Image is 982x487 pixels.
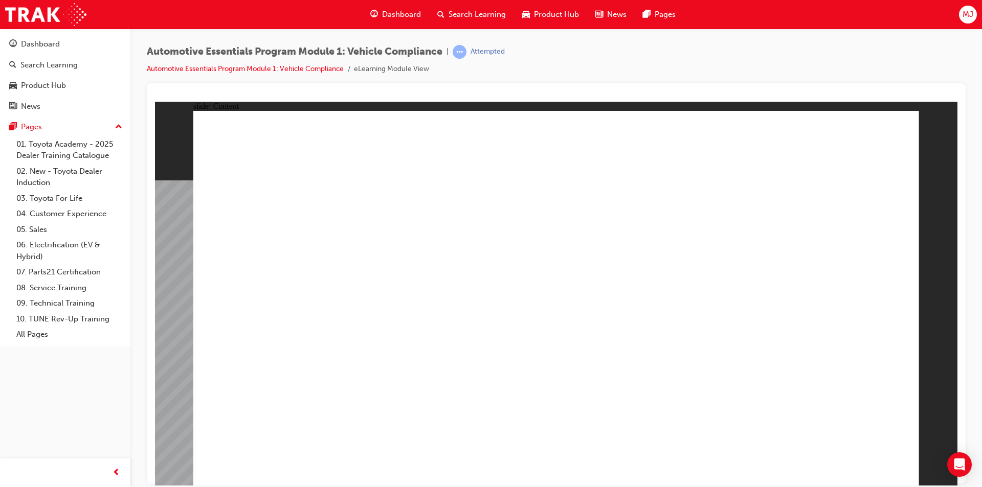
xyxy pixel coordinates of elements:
a: 05. Sales [12,222,126,238]
a: All Pages [12,327,126,342]
button: MJ [959,6,977,24]
span: car-icon [9,81,17,90]
a: Automotive Essentials Program Module 1: Vehicle Compliance [147,64,344,73]
span: news-icon [595,8,603,21]
span: news-icon [9,102,17,111]
a: Dashboard [4,35,126,54]
span: Automotive Essentials Program Module 1: Vehicle Compliance [147,46,442,58]
button: Pages [4,118,126,136]
span: Pages [655,9,676,20]
a: 04. Customer Experience [12,206,126,222]
a: search-iconSearch Learning [429,4,514,25]
span: pages-icon [9,123,17,132]
a: 06. Electrification (EV & Hybrid) [12,237,126,264]
span: Product Hub [534,9,579,20]
span: | [447,46,449,58]
a: News [4,97,126,116]
div: Product Hub [21,80,66,91]
a: Product Hub [4,76,126,95]
a: car-iconProduct Hub [514,4,587,25]
span: guage-icon [370,8,378,21]
div: Pages [21,121,42,133]
span: car-icon [522,8,530,21]
span: prev-icon [113,467,120,479]
a: pages-iconPages [635,4,684,25]
span: search-icon [9,61,16,70]
a: 07. Parts21 Certification [12,264,126,280]
span: guage-icon [9,40,17,49]
a: Search Learning [4,56,126,75]
span: News [607,9,627,20]
div: News [21,101,40,112]
div: Search Learning [20,59,78,71]
span: pages-icon [643,8,651,21]
span: learningRecordVerb_ATTEMPT-icon [453,45,466,59]
div: Attempted [471,47,505,57]
img: Trak [5,3,86,26]
a: 08. Service Training [12,280,126,296]
li: eLearning Module View [354,63,429,75]
a: 09. Technical Training [12,295,126,311]
span: Dashboard [382,9,421,20]
span: MJ [963,9,973,20]
span: Search Learning [449,9,506,20]
span: search-icon [437,8,444,21]
a: 03. Toyota For Life [12,191,126,206]
button: DashboardSearch LearningProduct HubNews [4,33,126,118]
a: news-iconNews [587,4,635,25]
div: Open Intercom Messenger [947,452,972,477]
a: 10. TUNE Rev-Up Training [12,311,126,327]
a: 01. Toyota Academy - 2025 Dealer Training Catalogue [12,136,126,164]
div: Dashboard [21,38,60,50]
span: up-icon [115,121,122,134]
a: 02. New - Toyota Dealer Induction [12,164,126,191]
a: guage-iconDashboard [362,4,429,25]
